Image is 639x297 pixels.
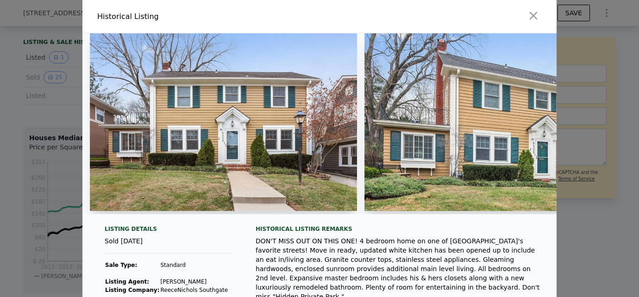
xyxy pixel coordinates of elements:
td: ReeceNichols Southgate [160,286,228,294]
div: Listing Details [105,225,233,236]
div: Historical Listing remarks [256,225,542,233]
strong: Sale Type: [105,262,137,268]
div: Historical Listing [97,11,316,22]
img: Property Img [90,33,357,211]
div: Sold [DATE] [105,236,233,254]
strong: Listing Agent: [105,278,149,285]
td: Standard [160,261,228,269]
strong: Listing Company: [105,287,159,293]
img: Property Img [364,33,632,211]
td: [PERSON_NAME] [160,278,228,286]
